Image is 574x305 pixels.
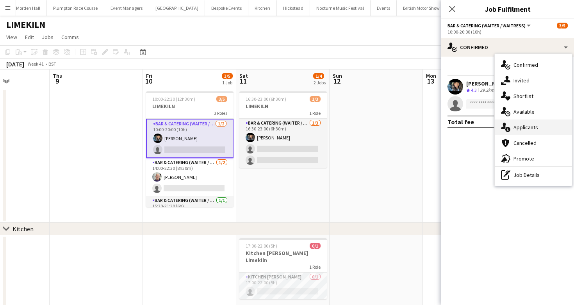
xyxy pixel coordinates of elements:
[239,72,248,79] span: Sat
[6,60,24,68] div: [DATE]
[246,96,286,102] span: 16:30-23:00 (6h30m)
[513,93,533,100] span: Shortlist
[149,0,205,16] button: [GEOGRAPHIC_DATA]
[25,34,34,41] span: Edit
[222,80,232,86] div: 1 Job
[277,0,310,16] button: Hickstead
[513,139,537,146] span: Cancelled
[310,96,321,102] span: 1/3
[513,61,538,68] span: Confirmed
[53,72,62,79] span: Thu
[146,72,152,79] span: Fri
[425,77,436,86] span: 13
[310,243,321,249] span: 0/1
[248,0,277,16] button: Kitchen
[239,273,327,299] app-card-role: Kitchen [PERSON_NAME]0/117:00-22:00 (5h)
[309,264,321,270] span: 1 Role
[48,61,56,67] div: BST
[239,250,327,264] h3: Kitchen [PERSON_NAME] Limekiln
[22,32,37,42] a: Edit
[314,80,326,86] div: 2 Jobs
[152,96,195,102] span: 10:00-22:30 (12h30m)
[426,72,436,79] span: Mon
[495,167,572,183] div: Job Details
[146,91,234,207] app-job-card: 10:00-22:30 (12h30m)3/5LIMEKILN3 RolesBar & Catering (Waiter / waitress)1/210:00-20:00 (10h)[PERS...
[216,96,227,102] span: 3/5
[239,91,327,168] app-job-card: 16:30-23:00 (6h30m)1/3LIMEKILN1 RoleBar & Catering (Waiter / waitress)1/316:30-23:00 (6h30m)[PERS...
[332,77,342,86] span: 12
[205,0,248,16] button: Bespoke Events
[466,80,509,87] div: [PERSON_NAME]
[12,225,34,233] div: Kitchen
[3,32,20,42] a: View
[371,0,397,16] button: Events
[239,119,327,168] app-card-role: Bar & Catering (Waiter / waitress)1/316:30-23:00 (6h30m)[PERSON_NAME]
[146,103,234,110] h3: LIMEKILN
[471,87,477,93] span: 4.3
[557,23,568,29] span: 3/5
[447,23,532,29] button: Bar & Catering (Waiter / waitress)
[26,61,45,67] span: Week 41
[239,103,327,110] h3: LIMEKILN
[513,124,538,131] span: Applicants
[447,118,474,126] div: Total fee
[246,243,277,249] span: 17:00-22:00 (5h)
[52,77,62,86] span: 9
[6,34,17,41] span: View
[104,0,149,16] button: Event Managers
[397,0,446,16] button: British Motor Show
[513,155,534,162] span: Promote
[146,119,234,158] app-card-role: Bar & Catering (Waiter / waitress)1/210:00-20:00 (10h)[PERSON_NAME]
[441,38,574,57] div: Confirmed
[441,4,574,14] h3: Job Fulfilment
[145,77,152,86] span: 10
[61,34,79,41] span: Comms
[39,32,57,42] a: Jobs
[513,108,535,115] span: Available
[478,87,496,94] div: 29.3km
[58,32,82,42] a: Comms
[447,29,568,35] div: 10:00-20:00 (10h)
[146,158,234,196] app-card-role: Bar & Catering (Waiter / waitress)1/214:00-22:30 (8h30m)[PERSON_NAME]
[146,196,234,223] app-card-role: Bar & Catering (Waiter / waitress)1/115:30-21:30 (6h)
[10,0,47,16] button: Morden Hall
[42,34,53,41] span: Jobs
[214,110,227,116] span: 3 Roles
[239,238,327,299] app-job-card: 17:00-22:00 (5h)0/1Kitchen [PERSON_NAME] Limekiln1 RoleKitchen [PERSON_NAME]0/117:00-22:00 (5h)
[222,73,233,79] span: 3/5
[447,23,526,29] span: Bar & Catering (Waiter / waitress)
[310,0,371,16] button: Nocturne Music Festival
[6,19,45,30] h1: LIMEKILN
[309,110,321,116] span: 1 Role
[333,72,342,79] span: Sun
[313,73,324,79] span: 1/4
[513,77,529,84] span: Invited
[47,0,104,16] button: Plumpton Race Course
[238,77,248,86] span: 11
